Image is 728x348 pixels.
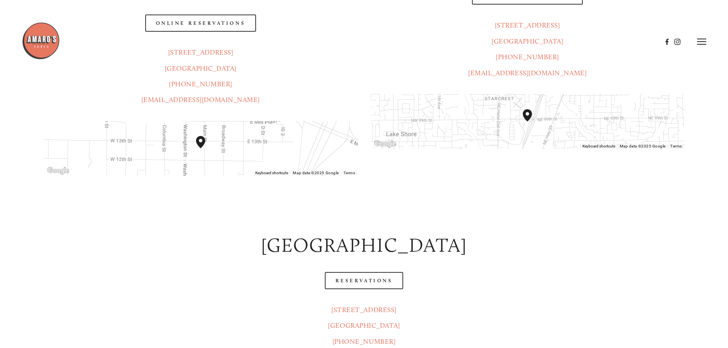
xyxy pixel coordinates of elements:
[169,80,232,88] a: [PHONE_NUMBER]
[325,272,404,289] a: Reservations
[45,166,71,176] a: Open this area in Google Maps (opens a new window)
[332,337,396,346] a: [PHONE_NUMBER]
[582,144,615,149] button: Keyboard shortcuts
[344,171,355,175] a: Terms
[45,166,71,176] img: Google
[44,232,684,259] h2: [GEOGRAPHIC_DATA]
[293,171,339,175] span: Map data ©2025 Google
[373,139,398,149] a: Open this area in Google Maps (opens a new window)
[373,139,398,149] img: Google
[670,144,682,148] a: Terms
[620,144,666,148] span: Map data ©2025 Google
[328,306,400,330] a: [STREET_ADDRESS][GEOGRAPHIC_DATA]
[255,170,288,176] button: Keyboard shortcuts
[193,133,217,163] div: Amaro's Table 1220 Main Street vancouver, United States
[22,22,60,60] img: Amaro's Table
[141,95,260,104] a: [EMAIL_ADDRESS][DOMAIN_NAME]
[520,106,544,137] div: Amaro's Table 816 Northeast 98th Circle Vancouver, WA, 98665, United States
